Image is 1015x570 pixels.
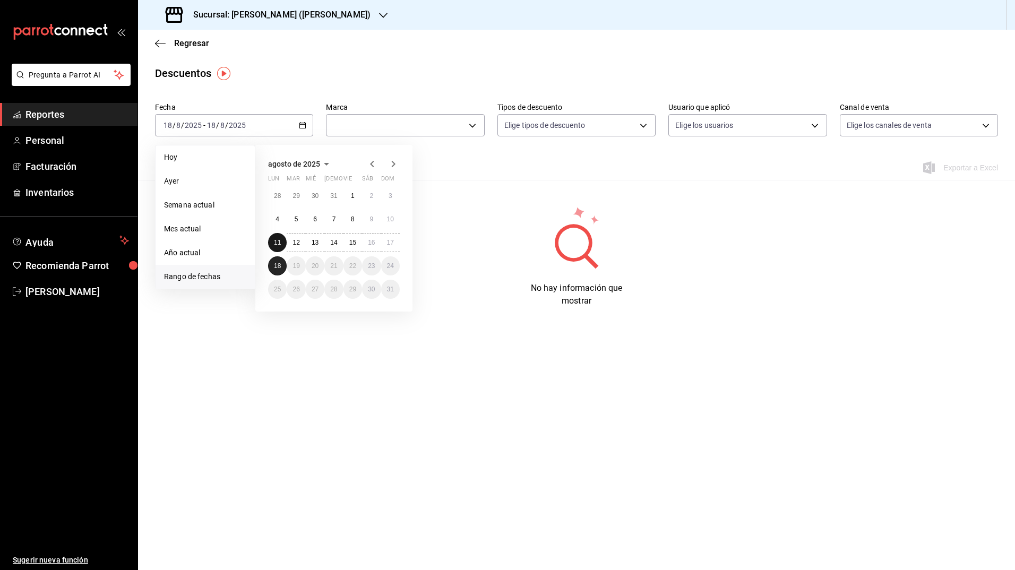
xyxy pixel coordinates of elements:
[25,284,129,299] span: [PERSON_NAME]
[268,280,287,299] button: 25 de agosto de 2025
[164,247,246,258] span: Año actual
[274,286,281,293] abbr: 25 de agosto de 2025
[225,121,228,129] span: /
[497,103,656,111] label: Tipos de descuento
[840,103,998,111] label: Canal de venta
[287,256,305,275] button: 19 de agosto de 2025
[293,239,299,246] abbr: 12 de agosto de 2025
[332,215,336,223] abbr: 7 de agosto de 2025
[228,121,246,129] input: ----
[330,286,337,293] abbr: 28 de agosto de 2025
[164,271,246,282] span: Rango de fechas
[349,286,356,293] abbr: 29 de agosto de 2025
[362,210,381,229] button: 9 de agosto de 2025
[274,262,281,270] abbr: 18 de agosto de 2025
[306,256,324,275] button: 20 de agosto de 2025
[351,215,355,223] abbr: 8 de agosto de 2025
[387,286,394,293] abbr: 31 de agosto de 2025
[306,186,324,205] button: 30 de julio de 2025
[387,262,394,270] abbr: 24 de agosto de 2025
[343,186,362,205] button: 1 de agosto de 2025
[531,283,623,306] span: No hay información que mostrar
[306,233,324,252] button: 13 de agosto de 2025
[220,121,225,129] input: --
[675,120,733,131] span: Elige los usuarios
[306,210,324,229] button: 6 de agosto de 2025
[287,175,299,186] abbr: martes
[217,67,230,80] img: Tooltip marker
[155,65,211,81] div: Descuentos
[25,234,115,247] span: Ayuda
[268,256,287,275] button: 18 de agosto de 2025
[287,210,305,229] button: 5 de agosto de 2025
[164,200,246,211] span: Semana actual
[173,121,176,129] span: /
[164,176,246,187] span: Ayer
[504,120,585,131] span: Elige tipos de descuento
[330,239,337,246] abbr: 14 de agosto de 2025
[312,262,319,270] abbr: 20 de agosto de 2025
[25,159,129,174] span: Facturación
[268,175,279,186] abbr: lunes
[25,185,129,200] span: Inventarios
[381,175,394,186] abbr: domingo
[163,121,173,129] input: --
[324,186,343,205] button: 31 de julio de 2025
[326,103,484,111] label: Marca
[276,215,279,223] abbr: 4 de agosto de 2025
[216,121,219,129] span: /
[368,286,375,293] abbr: 30 de agosto de 2025
[312,286,319,293] abbr: 27 de agosto de 2025
[387,215,394,223] abbr: 10 de agosto de 2025
[349,239,356,246] abbr: 15 de agosto de 2025
[330,262,337,270] abbr: 21 de agosto de 2025
[207,121,216,129] input: --
[381,210,400,229] button: 10 de agosto de 2025
[362,256,381,275] button: 23 de agosto de 2025
[306,175,316,186] abbr: miércoles
[362,186,381,205] button: 2 de agosto de 2025
[387,239,394,246] abbr: 17 de agosto de 2025
[25,107,129,122] span: Reportes
[12,64,131,86] button: Pregunta a Parrot AI
[287,233,305,252] button: 12 de agosto de 2025
[164,223,246,235] span: Mes actual
[184,121,202,129] input: ----
[324,210,343,229] button: 7 de agosto de 2025
[343,210,362,229] button: 8 de agosto de 2025
[7,77,131,88] a: Pregunta a Parrot AI
[330,192,337,200] abbr: 31 de julio de 2025
[362,233,381,252] button: 16 de agosto de 2025
[312,192,319,200] abbr: 30 de julio de 2025
[381,280,400,299] button: 31 de agosto de 2025
[324,256,343,275] button: 21 de agosto de 2025
[368,239,375,246] abbr: 16 de agosto de 2025
[362,280,381,299] button: 30 de agosto de 2025
[362,175,373,186] abbr: sábado
[313,215,317,223] abbr: 6 de agosto de 2025
[343,175,352,186] abbr: viernes
[369,215,373,223] abbr: 9 de agosto de 2025
[29,70,114,81] span: Pregunta a Parrot AI
[343,256,362,275] button: 22 de agosto de 2025
[343,280,362,299] button: 29 de agosto de 2025
[343,233,362,252] button: 15 de agosto de 2025
[164,152,246,163] span: Hoy
[668,103,827,111] label: Usuario que aplicó
[312,239,319,246] abbr: 13 de agosto de 2025
[381,256,400,275] button: 24 de agosto de 2025
[268,186,287,205] button: 28 de julio de 2025
[295,215,298,223] abbr: 5 de agosto de 2025
[293,286,299,293] abbr: 26 de agosto de 2025
[268,210,287,229] button: 4 de agosto de 2025
[174,38,209,48] span: Regresar
[389,192,392,200] abbr: 3 de agosto de 2025
[268,158,333,170] button: agosto de 2025
[25,133,129,148] span: Personal
[349,262,356,270] abbr: 22 de agosto de 2025
[287,186,305,205] button: 29 de julio de 2025
[155,38,209,48] button: Regresar
[381,233,400,252] button: 17 de agosto de 2025
[324,233,343,252] button: 14 de agosto de 2025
